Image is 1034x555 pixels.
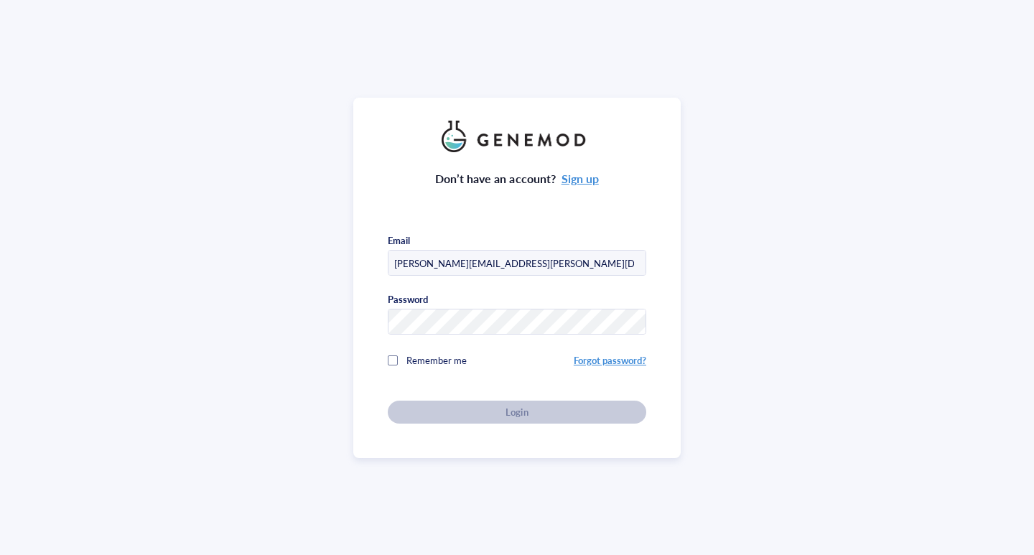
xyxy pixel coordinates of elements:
[562,170,599,187] a: Sign up
[406,353,467,367] span: Remember me
[388,293,428,306] div: Password
[435,169,599,188] div: Don’t have an account?
[388,234,410,247] div: Email
[442,121,592,152] img: genemod_logo_light-BcqUzbGq.png
[574,353,646,367] a: Forgot password?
